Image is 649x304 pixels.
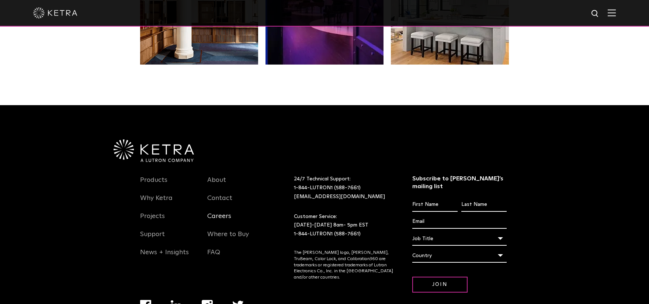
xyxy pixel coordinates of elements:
[140,175,196,265] div: Navigation Menu
[461,198,507,212] input: Last Name
[114,139,194,162] img: Ketra-aLutronCo_White_RGB
[140,176,167,193] a: Products
[294,213,394,239] p: Customer Service: [DATE]-[DATE] 8am- 5pm EST
[412,175,507,190] h3: Subscribe to [PERSON_NAME]’s mailing list
[140,212,165,229] a: Projects
[207,194,232,211] a: Contact
[207,248,220,265] a: FAQ
[294,194,385,199] a: [EMAIL_ADDRESS][DOMAIN_NAME]
[294,175,394,201] p: 24/7 Technical Support:
[294,185,361,190] a: 1-844-LUTRON1 (588-7661)
[207,212,231,229] a: Careers
[207,230,249,247] a: Where to Buy
[207,176,226,193] a: About
[591,9,600,18] img: search icon
[140,194,173,211] a: Why Ketra
[33,7,77,18] img: ketra-logo-2019-white
[412,232,507,246] div: Job Title
[207,175,263,265] div: Navigation Menu
[412,215,507,229] input: Email
[412,249,507,263] div: Country
[608,9,616,16] img: Hamburger%20Nav.svg
[140,248,189,265] a: News + Insights
[294,231,361,236] a: 1-844-LUTRON1 (588-7661)
[294,250,394,281] p: The [PERSON_NAME] logo, [PERSON_NAME], TruBeam, Color Lock, and Calibration360 are trademarks or ...
[140,230,165,247] a: Support
[412,277,468,293] input: Join
[412,198,458,212] input: First Name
